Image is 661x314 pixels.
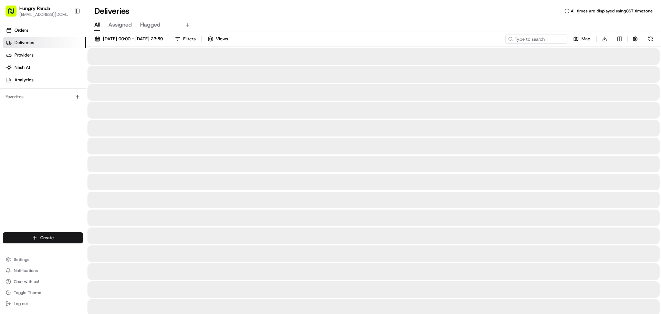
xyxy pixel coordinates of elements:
a: Analytics [3,74,86,85]
button: Start new chat [117,68,125,76]
button: [DATE] 00:00 - [DATE] 23:59 [92,34,166,44]
span: Map [581,36,590,42]
button: Log out [3,299,83,308]
span: Nash AI [14,64,30,71]
span: [PERSON_NAME] [21,107,56,112]
div: 📗 [7,155,12,160]
span: Settings [14,257,29,262]
span: • [57,107,60,112]
img: 1736555255976-a54dd68f-1ca7-489b-9aae-adbdc363a1c4 [7,66,19,78]
a: Powered byPylon [49,171,83,176]
span: Notifications [14,268,38,273]
button: Notifications [3,266,83,275]
a: Providers [3,50,86,61]
span: [DATE] 00:00 - [DATE] 23:59 [103,36,163,42]
img: Nash [7,7,21,21]
button: See all [107,88,125,97]
button: Views [204,34,231,44]
span: Knowledge Base [14,154,53,161]
div: 💻 [58,155,64,160]
div: We're available if you need us! [31,73,95,78]
span: • [23,125,25,131]
a: Orders [3,25,86,36]
button: Map [570,34,594,44]
span: 8月19日 [61,107,77,112]
span: Views [216,36,228,42]
span: Create [40,235,54,241]
a: 📗Knowledge Base [4,151,55,164]
button: Filters [172,34,199,44]
div: Favorites [3,91,83,102]
button: Hungry Panda [19,5,50,12]
span: Filters [183,36,196,42]
button: Settings [3,255,83,264]
a: 💻API Documentation [55,151,113,164]
span: Log out [14,301,28,306]
button: Create [3,232,83,243]
button: Refresh [646,34,655,44]
div: Start new chat [31,66,113,73]
div: Past conversations [7,90,46,95]
span: Toggle Theme [14,290,41,295]
span: API Documentation [65,154,111,161]
img: 1753817452368-0c19585d-7be3-40d9-9a41-2dc781b3d1eb [14,66,27,78]
input: Type to search [505,34,567,44]
span: All [94,21,100,29]
span: 8月15日 [27,125,43,131]
span: Analytics [14,77,33,83]
span: Pylon [69,171,83,176]
span: Chat with us! [14,279,39,284]
img: Bea Lacdao [7,100,18,111]
span: Deliveries [14,40,34,46]
button: Hungry Panda[EMAIL_ADDRESS][DOMAIN_NAME] [3,3,71,19]
button: [EMAIL_ADDRESS][DOMAIN_NAME] [19,12,69,17]
button: Toggle Theme [3,288,83,297]
a: Nash AI [3,62,86,73]
span: Providers [14,52,33,58]
span: Flagged [140,21,160,29]
input: Clear [18,44,114,52]
p: Welcome 👋 [7,28,125,39]
span: Assigned [108,21,132,29]
h1: Deliveries [94,6,129,17]
span: All times are displayed using CST timezone [571,8,653,14]
img: 1736555255976-a54dd68f-1ca7-489b-9aae-adbdc363a1c4 [14,107,19,113]
a: Deliveries [3,37,86,48]
button: Chat with us! [3,277,83,286]
span: Orders [14,27,28,33]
